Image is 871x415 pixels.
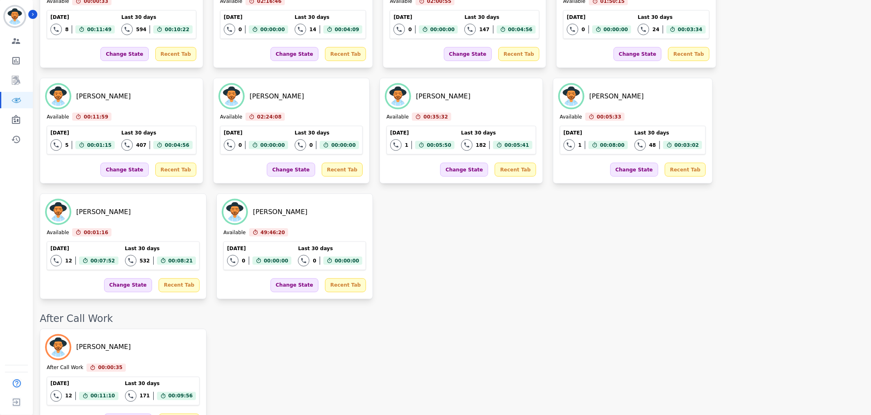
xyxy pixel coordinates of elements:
div: Available [560,114,582,121]
div: 12 [65,258,72,264]
div: 0 [242,258,245,264]
div: Last 30 days [121,130,193,136]
div: After Call Work [47,365,83,372]
div: 147 [479,26,489,33]
div: Change State [267,163,315,177]
div: Last 30 days [121,14,193,21]
span: 49:46:20 [261,228,285,237]
span: 00:03:34 [678,25,703,34]
div: Recent Tab [155,163,196,177]
div: Change State [104,278,152,292]
div: 0 [582,26,585,33]
span: 00:00:35 [98,364,123,372]
div: Recent Tab [498,47,539,61]
img: Avatar [47,336,70,359]
div: Last 30 days [634,130,702,136]
div: Available [220,114,242,121]
div: Available [47,229,69,237]
div: Change State [271,278,318,292]
span: 00:00:00 [604,25,628,34]
span: 00:03:02 [675,141,699,149]
span: 00:07:52 [91,257,115,265]
div: Available [47,114,69,121]
img: Avatar [387,85,409,108]
span: 00:04:09 [335,25,359,34]
div: 171 [140,393,150,399]
span: 00:08:00 [600,141,625,149]
div: Last 30 days [295,130,359,136]
div: [DATE] [390,130,455,136]
div: [DATE] [224,130,288,136]
span: 00:09:56 [168,392,193,400]
div: Change State [100,163,148,177]
div: 1 [405,142,408,148]
span: 00:00:00 [335,257,359,265]
div: 14 [309,26,316,33]
img: Bordered avatar [5,7,25,26]
div: [DATE] [50,245,118,252]
div: Last 30 days [461,130,532,136]
div: [PERSON_NAME] [76,207,131,217]
div: 24 [653,26,660,33]
div: Available [223,229,246,237]
img: Avatar [223,201,246,223]
div: [DATE] [50,130,115,136]
div: 8 [65,26,68,33]
div: Last 30 days [638,14,705,21]
div: Recent Tab [322,163,363,177]
div: 182 [476,142,486,148]
div: Available [387,114,409,121]
span: 00:05:33 [597,113,621,121]
div: Last 30 days [125,381,196,387]
div: 0 [408,26,412,33]
span: 00:00:00 [260,25,285,34]
div: [PERSON_NAME] [416,91,471,101]
div: Recent Tab [159,278,200,292]
div: [PERSON_NAME] [253,207,307,217]
div: Last 30 days [125,245,196,252]
div: 532 [140,258,150,264]
div: 0 [239,142,242,148]
div: Recent Tab [495,163,536,177]
span: 00:11:49 [87,25,111,34]
div: Change State [271,47,318,61]
span: 00:05:41 [505,141,529,149]
img: Avatar [220,85,243,108]
div: Last 30 days [295,14,362,21]
div: [DATE] [227,245,291,252]
div: Recent Tab [325,47,366,61]
div: 0 [313,258,316,264]
div: 407 [136,142,146,148]
span: 00:01:16 [84,228,108,237]
span: 00:35:32 [423,113,448,121]
span: 00:08:21 [168,257,193,265]
span: 00:05:50 [427,141,451,149]
div: 1 [578,142,582,148]
div: [DATE] [564,130,628,136]
span: 00:11:10 [91,392,115,400]
span: 00:01:15 [87,141,111,149]
span: 00:04:56 [165,141,189,149]
div: Recent Tab [325,278,366,292]
div: [PERSON_NAME] [589,91,644,101]
div: Last 30 days [298,245,362,252]
div: Recent Tab [155,47,196,61]
div: 5 [65,142,68,148]
span: 00:00:00 [260,141,285,149]
span: 00:00:00 [430,25,455,34]
div: [DATE] [50,14,115,21]
div: [DATE] [50,381,118,387]
div: Change State [614,47,662,61]
div: 48 [649,142,656,148]
img: Avatar [47,85,70,108]
div: [DATE] [224,14,288,21]
div: 0 [239,26,242,33]
div: [DATE] [393,14,458,21]
span: 00:00:00 [264,257,289,265]
div: Last 30 days [464,14,536,21]
div: Change State [444,47,492,61]
img: Avatar [560,85,583,108]
div: [PERSON_NAME] [76,342,131,352]
span: 00:04:56 [508,25,533,34]
div: [PERSON_NAME] [250,91,304,101]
